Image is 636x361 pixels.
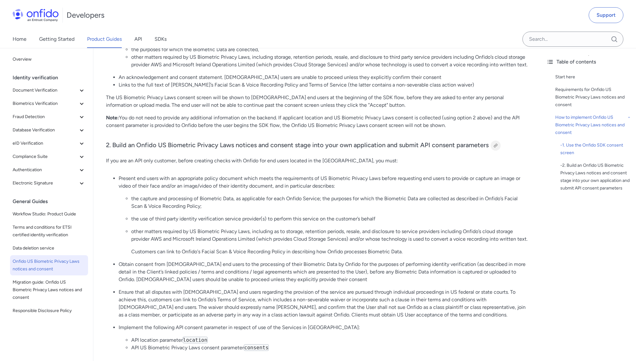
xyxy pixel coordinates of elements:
[131,336,529,344] li: API location parameter
[106,141,529,151] h3: 2. Build an Onfido US Biometric Privacy Laws notices and consent stage into your own application ...
[10,304,88,317] a: Responsible Disclosure Policy
[13,307,85,315] span: Responsible Disclosure Policy
[119,324,529,331] p: Implement the following API consent parameter in respect of use of the Services in [GEOGRAPHIC_DA...
[522,32,623,47] input: Onfido search input field
[106,157,529,165] p: If you are an API only customer, before creating checks with Onfido for end users located in the ...
[131,228,529,243] p: other matters required by US Biometric Privacy Laws, including as to storage, retention periods, ...
[10,150,88,163] button: Compliance Suite
[13,195,91,208] div: General Guides
[13,30,26,48] a: Home
[13,224,85,239] span: Terms and conditions for ETSI certified identity verification
[131,248,529,256] p: Customers can link to Onfido's Facial Scan & Voice Recording Policy in describing how Onfido proc...
[13,71,91,84] div: Identity verification
[13,166,78,174] span: Authentication
[134,30,142,48] a: API
[13,279,85,301] span: Migration guide: Onfido US Biometric Privacy Laws notices and consent
[560,141,631,157] div: - 1. Use the Onfido SDK consent screen
[39,30,74,48] a: Getting Started
[555,114,631,136] a: How to implement Onfido US Biometric Privacy Laws notices and consent
[10,255,88,275] a: Onfido US Biometric Privacy Laws notices and consent
[244,344,269,351] code: consents
[119,288,529,319] p: Ensure that all disputes with [DEMOGRAPHIC_DATA] end users regarding the provision of the service...
[589,7,623,23] a: Support
[10,111,88,123] button: Fraud Detection
[13,140,78,147] span: eID Verification
[131,195,529,210] p: the capture and processing of Biometric Data, as applicable for each Onfido Service; the purposes...
[10,276,88,304] a: Migration guide: Onfido US Biometric Privacy Laws notices and consent
[13,153,78,160] span: Compliance Suite
[13,87,78,94] span: Document Verification
[131,53,529,69] li: other matters required by US Biometric Privacy Laws, including storage, retention periods, resale...
[119,261,529,283] p: Obtain consent from [DEMOGRAPHIC_DATA] end users to the processing of their Biometric Data by Onf...
[546,58,631,66] div: Table of contents
[106,114,529,129] p: You do not need to provide any additional information on the backend. If applicant location and U...
[119,74,529,81] li: An acknowledgement and consent statement. [DEMOGRAPHIC_DATA] users are unable to proceed unless t...
[119,81,529,89] li: Links to the full text of [PERSON_NAME]’s Facial Scan & Voice Recording Policy and Terms of Servi...
[106,94,529,109] p: The US Biometric Privacy Laws consent screen will be shown to [DEMOGRAPHIC_DATA] end users at the...
[13,210,85,218] span: Workflow Studio: Product Guide
[10,84,88,97] button: Document Verification
[87,30,122,48] a: Product Guides
[119,175,529,190] p: Present end users with an appropriate policy document which meets the requirements of US Biometri...
[10,97,88,110] button: Biometrics Verification
[131,215,529,223] p: the use of third party identity verification service provider(s) to perform this service on the c...
[10,137,88,150] button: eID Verification
[10,164,88,176] button: Authentication
[560,162,631,192] div: - 2. Build an Onfido US Biometric Privacy Laws notices and consent stage into your own applicatio...
[183,337,208,343] code: location
[13,113,78,121] span: Fraud Detection
[155,30,167,48] a: SDKs
[13,100,78,107] span: Biometrics Verification
[13,9,59,21] img: Onfido Logo
[560,162,631,192] a: -2. Build an Onfido US Biometric Privacy Laws notices and consent stage into your own application...
[106,115,119,121] strong: Note:
[560,141,631,157] a: -1. Use the Onfido SDK consent screen
[131,344,529,352] li: API US Biometric Privacy Laws consent parameter
[13,56,85,63] span: Overview
[555,86,631,109] a: Requirements for Onfido US Biometric Privacy Laws notices and consent
[13,258,85,273] span: Onfido US Biometric Privacy Laws notices and consent
[67,10,104,20] h1: Developers
[13,126,78,134] span: Database Verification
[13,179,78,187] span: Electronic Signature
[10,124,88,136] button: Database Verification
[10,221,88,241] a: Terms and conditions for ETSI certified identity verification
[10,208,88,220] a: Workflow Studio: Product Guide
[555,73,631,81] a: Start here
[131,46,529,53] li: the purposes for which the Biometric Data are collected,
[13,244,85,252] span: Data deletion service
[10,53,88,66] a: Overview
[10,177,88,190] button: Electronic Signature
[10,242,88,255] a: Data deletion service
